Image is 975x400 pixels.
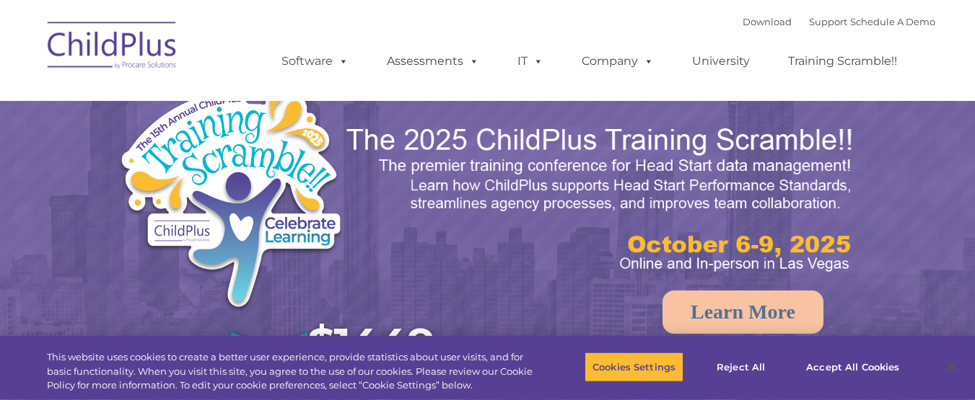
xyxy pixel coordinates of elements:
[47,350,536,393] div: This website uses cookies to create a better user experience, provide statistics about user visit...
[40,12,185,84] img: ChildPlus by Procare Solutions
[503,47,558,76] a: IT
[936,351,968,383] button: Close
[201,95,245,106] span: Last name
[678,47,764,76] a: University
[585,352,683,382] button: Cookies Settings
[774,47,911,76] a: Training Scramble!!
[809,16,847,27] a: Support
[798,352,907,382] button: Accept All Cookies
[663,290,823,334] a: Learn More
[743,16,935,27] font: |
[696,352,786,382] button: Reject All
[850,16,935,27] a: Schedule A Demo
[567,47,668,76] a: Company
[201,154,262,165] span: Phone number
[267,47,363,76] a: Software
[743,16,792,27] a: Download
[372,47,494,76] a: Assessments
